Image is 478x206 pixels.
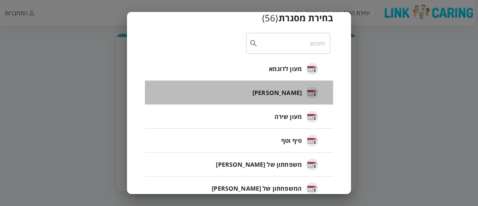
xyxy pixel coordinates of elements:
[258,33,325,54] input: חיפוש
[252,88,302,97] span: [PERSON_NAME]
[274,112,302,121] span: מעון שירה
[262,12,278,24] div: ( 56 )
[281,136,302,145] span: טיף וטף
[306,87,318,99] img: חיה חבד
[306,63,318,75] img: מעון לדוגמא
[269,64,302,73] span: מעון לדוגמא
[306,159,318,170] img: משפחתון של כוכבה
[306,135,318,147] img: טיף וטף
[212,184,302,193] span: המשפחתון של [PERSON_NAME]
[216,160,302,169] span: משפחתון של [PERSON_NAME]
[306,182,318,194] img: המשפחתון של תמי
[306,111,318,123] img: מעון שירה
[279,12,333,24] h3: בחירת מסגרת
